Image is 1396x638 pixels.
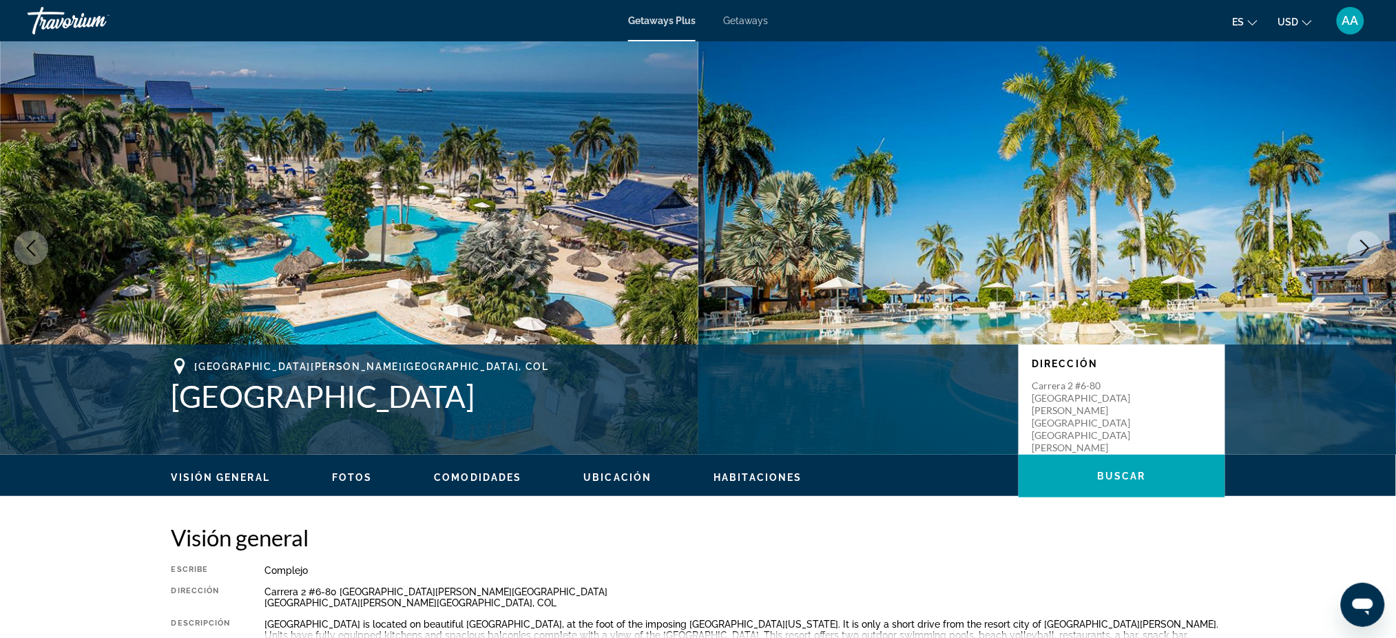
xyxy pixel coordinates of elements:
[1233,17,1244,28] span: es
[1341,583,1385,627] iframe: Botón para iniciar la ventana de mensajería
[713,472,802,483] span: Habitaciones
[171,378,1005,414] h1: [GEOGRAPHIC_DATA]
[171,472,270,483] span: Visión general
[584,472,652,483] span: Ubicación
[14,231,48,265] button: Previous image
[723,15,768,26] a: Getaways
[28,3,165,39] a: Travorium
[1019,455,1225,497] button: Buscar
[332,472,373,483] span: Fotos
[1278,17,1299,28] span: USD
[713,471,802,484] button: Habitaciones
[1342,14,1359,28] span: AA
[1097,471,1146,482] span: Buscar
[171,565,231,576] div: Escribe
[171,524,1225,551] h2: Visión general
[434,472,521,483] span: Comodidades
[1348,231,1382,265] button: Next image
[1032,380,1143,479] p: Carrera 2 #6-80 [GEOGRAPHIC_DATA][PERSON_NAME][GEOGRAPHIC_DATA] [GEOGRAPHIC_DATA][PERSON_NAME][GE...
[265,586,1225,608] div: Carrera 2 #6-80 [GEOGRAPHIC_DATA][PERSON_NAME][GEOGRAPHIC_DATA] [GEOGRAPHIC_DATA][PERSON_NAME][GE...
[171,471,270,484] button: Visión general
[584,471,652,484] button: Ubicación
[332,471,373,484] button: Fotos
[434,471,521,484] button: Comodidades
[628,15,696,26] a: Getaways Plus
[1233,12,1258,32] button: Change language
[1032,358,1211,369] p: Dirección
[171,586,231,608] div: Dirección
[195,361,549,372] span: [GEOGRAPHIC_DATA][PERSON_NAME][GEOGRAPHIC_DATA], COL
[265,565,1225,576] div: Complejo
[1278,12,1312,32] button: Change currency
[1333,6,1368,35] button: User Menu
